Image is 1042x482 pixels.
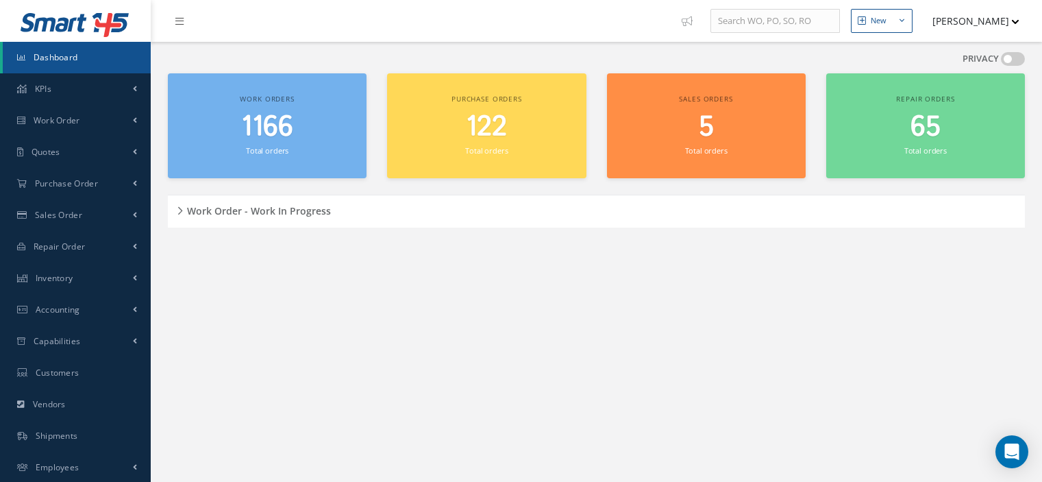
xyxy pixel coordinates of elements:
small: Total orders [904,145,947,156]
input: Search WO, PO, SO, RO [710,9,840,34]
span: Work Order [34,115,80,126]
span: Inventory [36,272,73,284]
small: Total orders [685,145,728,156]
span: 1166 [241,108,293,147]
button: New [851,9,913,33]
a: Dashboard [3,42,151,73]
span: Sales orders [679,94,732,104]
span: Accounting [36,304,80,315]
span: Work orders [240,94,294,104]
label: PRIVACY [963,52,999,66]
h5: Work Order - Work In Progress [183,201,331,217]
span: Vendors [33,398,66,410]
a: Sales orders 5 Total orders [607,73,806,178]
span: Shipments [36,430,78,442]
span: Purchase Order [35,178,98,189]
div: Open Intercom Messenger [995,435,1028,468]
button: [PERSON_NAME] [919,8,1019,34]
span: Customers [36,367,79,378]
span: 65 [910,108,941,147]
span: Repair orders [896,94,954,104]
small: Total orders [465,145,508,156]
a: Purchase orders 122 Total orders [387,73,586,178]
span: Sales Order [35,209,82,221]
span: 122 [466,108,507,147]
span: Quotes [32,146,60,158]
span: Repair Order [34,241,86,252]
span: KPIs [35,83,51,95]
span: Employees [36,461,79,473]
span: Dashboard [34,51,78,63]
span: Purchase orders [451,94,522,104]
a: Work orders 1166 Total orders [168,73,367,178]
span: 5 [699,108,714,147]
a: Repair orders 65 Total orders [826,73,1025,178]
small: Total orders [246,145,288,156]
span: Capabilities [34,335,81,347]
div: New [871,15,886,27]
